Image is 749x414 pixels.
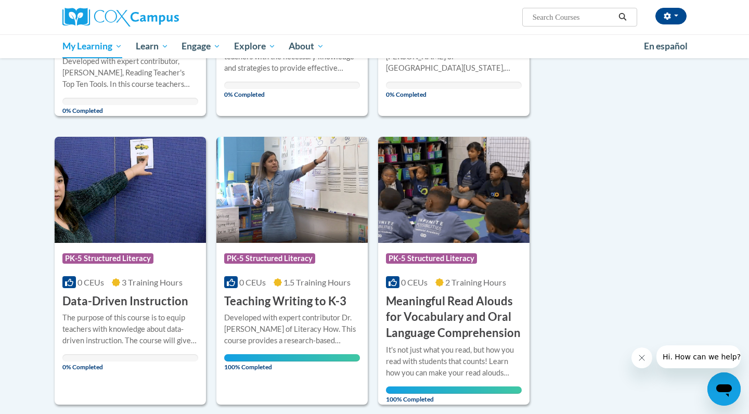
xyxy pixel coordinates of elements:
a: Cox Campus [62,8,260,27]
span: PK-5 Structured Literacy [62,253,153,264]
span: Learn [136,40,169,53]
a: About [282,34,331,58]
iframe: Button to launch messaging window [707,372,741,406]
img: Course Logo [216,137,368,243]
a: En español [637,35,694,57]
iframe: Close message [631,347,652,368]
img: Course Logo [55,137,206,243]
iframe: Message from company [656,345,741,368]
div: It's not just what you read, but how you read with students that counts! Learn how you can make y... [386,344,522,379]
span: 1.5 Training Hours [283,277,351,287]
span: 2 Training Hours [445,277,506,287]
button: Account Settings [655,8,687,24]
span: My Learning [62,40,122,53]
img: Cox Campus [62,8,179,27]
span: En español [644,41,688,51]
span: 100% Completed [386,386,522,403]
button: Search [615,11,630,23]
div: Main menu [47,34,702,58]
span: 0 CEUs [239,277,266,287]
div: Developed with expert contributor Dr. [PERSON_NAME] of Literacy How. This course provides a resea... [224,312,360,346]
span: 0 CEUs [401,277,428,287]
div: Developed with expert contributor, [PERSON_NAME], Reading Teacher's Top Ten Tools. In this course... [62,56,198,90]
input: Search Courses [532,11,615,23]
h3: Data-Driven Instruction [62,293,188,309]
span: 3 Training Hours [122,277,183,287]
a: Course LogoPK-5 Structured Literacy0 CEUs2 Training Hours Meaningful Read Alouds for Vocabulary a... [378,137,530,405]
span: About [289,40,324,53]
span: PK-5 Structured Literacy [224,253,315,264]
div: The purpose of this course is to equip teachers with knowledge about data-driven instruction. The... [62,312,198,346]
span: Engage [182,40,221,53]
div: Your progress [224,354,360,361]
a: Course LogoPK-5 Structured Literacy0 CEUs1.5 Training Hours Teaching Writing to K-3Developed with... [216,137,368,405]
div: Your progress [386,386,522,394]
span: 0 CEUs [78,277,104,287]
span: PK-5 Structured Literacy [386,253,477,264]
a: Engage [175,34,227,58]
a: Explore [227,34,282,58]
span: Explore [234,40,276,53]
img: Course Logo [378,137,530,243]
span: 100% Completed [224,354,360,371]
a: My Learning [56,34,129,58]
a: Learn [129,34,175,58]
a: Course LogoPK-5 Structured Literacy0 CEUs3 Training Hours Data-Driven InstructionThe purpose of t... [55,137,206,405]
h3: Meaningful Read Alouds for Vocabulary and Oral Language Comprehension [386,293,522,341]
h3: Teaching Writing to K-3 [224,293,346,309]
